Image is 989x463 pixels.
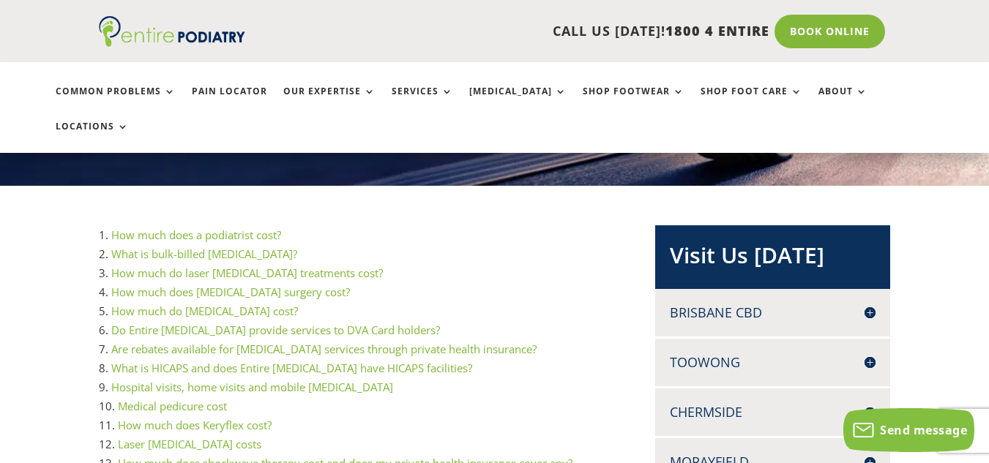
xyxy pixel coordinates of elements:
[118,437,261,451] a: Laser [MEDICAL_DATA] costs
[111,361,472,375] a: What is HICAPS and does Entire [MEDICAL_DATA] have HICAPS facilities?
[56,86,176,118] a: Common Problems
[818,86,867,118] a: About
[670,353,876,372] h4: Toowong
[111,380,393,394] a: Hospital visits, home visits and mobile [MEDICAL_DATA]
[283,86,376,118] a: Our Expertise
[118,418,272,432] a: How much does Keryflex cost?
[279,22,769,41] p: CALL US [DATE]!
[111,266,383,280] a: How much do laser [MEDICAL_DATA] treatments cost?
[843,408,974,452] button: Send message
[775,15,885,48] a: Book Online
[111,246,297,261] a: What is bulk-billed [MEDICAL_DATA]?
[118,399,227,413] a: Medical pedicure cost
[701,86,802,118] a: Shop Foot Care
[469,86,567,118] a: [MEDICAL_DATA]
[392,86,453,118] a: Services
[56,121,129,153] a: Locations
[670,403,876,421] h4: Chermside
[670,240,876,278] h2: Visit Us [DATE]
[192,86,267,118] a: Pain Locator
[665,22,769,39] span: 1800 4 ENTIRE
[99,16,245,47] img: logo (1)
[111,323,440,337] a: Do Entire [MEDICAL_DATA] provide services to DVA Card holders?
[670,304,876,322] h4: Brisbane CBD
[111,304,298,318] a: How much do [MEDICAL_DATA] cost?
[111,342,537,356] a: Are rebates available for [MEDICAL_DATA] services through private health insurance?
[111,227,281,242] a: How much does a podiatrist cost?
[111,285,350,299] a: How much does [MEDICAL_DATA] surgery cost?
[583,86,684,118] a: Shop Footwear
[99,35,245,50] a: Entire Podiatry
[880,422,967,438] span: Send message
